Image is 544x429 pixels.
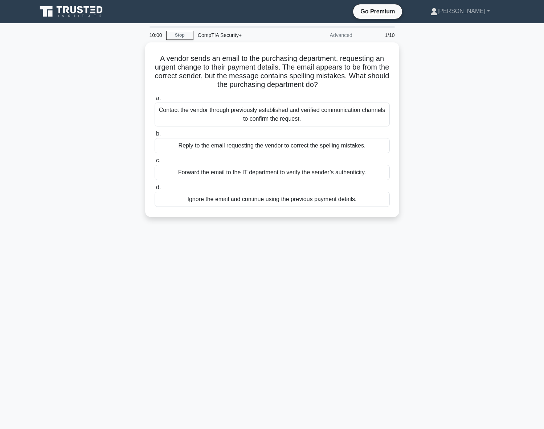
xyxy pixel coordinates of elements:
div: 10:00 [145,28,166,42]
div: CompTIA Security+ [193,28,293,42]
div: Reply to the email requesting the vendor to correct the spelling mistakes. [155,138,390,153]
div: Ignore the email and continue using the previous payment details. [155,192,390,207]
a: Stop [166,31,193,40]
h5: A vendor sends an email to the purchasing department, requesting an urgent change to their paymen... [154,54,390,89]
a: Go Premium [356,7,399,16]
div: 1/10 [357,28,399,42]
span: a. [156,95,161,101]
a: [PERSON_NAME] [413,4,507,18]
span: d. [156,184,161,190]
div: Advanced [293,28,357,42]
div: Forward the email to the IT department to verify the sender’s authenticity. [155,165,390,180]
span: c. [156,157,160,163]
div: Contact the vendor through previously established and verified communication channels to confirm ... [155,103,390,126]
span: b. [156,130,161,137]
